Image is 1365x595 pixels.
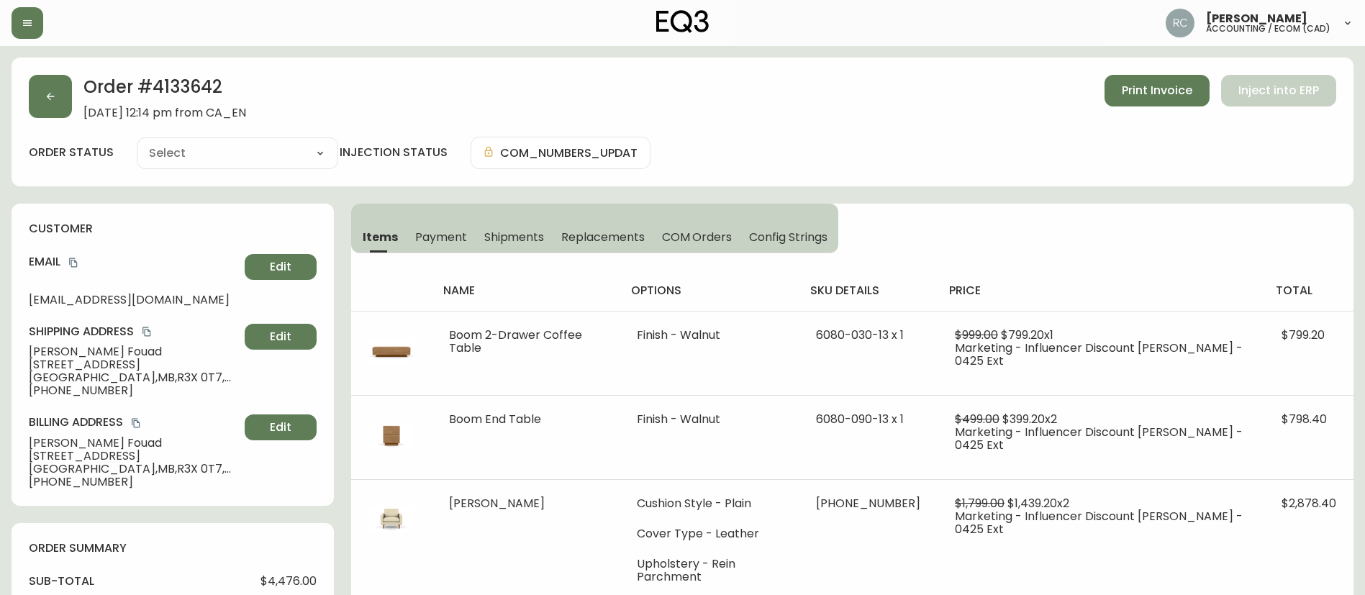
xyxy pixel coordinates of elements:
span: $2,878.40 [1282,495,1336,512]
span: [EMAIL_ADDRESS][DOMAIN_NAME] [29,294,239,306]
span: Shipments [484,230,545,245]
span: COM Orders [662,230,733,245]
li: Upholstery - Rein Parchment [637,558,781,583]
h4: Billing Address [29,414,239,430]
h4: options [631,283,787,299]
img: f4ba4e02bd060be8f1386e3ca455bd0e [1166,9,1194,37]
img: 6080-090-13-400-1-cktw0bhqy3yil0146074lwhgg.jpg [368,413,414,459]
h2: Order # 4133642 [83,75,246,106]
h4: sub-total [29,573,94,589]
span: 6080-090-13 x 1 [816,411,904,427]
h4: price [949,283,1253,299]
span: $399.20 x 2 [1002,411,1057,427]
span: Config Strings [749,230,827,245]
span: 6080-030-13 x 1 [816,327,904,343]
button: Edit [245,324,317,350]
span: [PERSON_NAME] Fouad [29,437,239,450]
span: [PHONE_NUMBER] [816,495,920,512]
span: $499.00 [955,411,999,427]
h4: total [1276,283,1342,299]
label: order status [29,145,114,160]
h4: customer [29,221,317,237]
span: $798.40 [1282,411,1327,427]
span: [PERSON_NAME] Fouad [29,345,239,358]
span: Edit [270,329,291,345]
span: [PERSON_NAME] [449,495,545,512]
span: $1,439.20 x 2 [1007,495,1069,512]
span: [PHONE_NUMBER] [29,476,239,489]
span: $999.00 [955,327,998,343]
span: [STREET_ADDRESS] [29,450,239,463]
span: Edit [270,259,291,275]
span: $799.20 [1282,327,1325,343]
span: Items [363,230,398,245]
span: Marketing - Influencer Discount [PERSON_NAME] - 0425 Ext [955,424,1243,453]
span: Replacements [561,230,644,245]
img: 30215-02-400-1-ckvvkxa161rid0150qx3k91xt.jpg [368,497,414,543]
span: Marketing - Influencer Discount [PERSON_NAME] - 0425 Ext [955,340,1243,369]
span: [PHONE_NUMBER] [29,384,239,397]
li: Finish - Walnut [637,413,781,426]
span: [PERSON_NAME] [1206,13,1307,24]
span: [STREET_ADDRESS] [29,358,239,371]
span: $1,799.00 [955,495,1005,512]
h4: Email [29,254,239,270]
button: copy [129,416,143,430]
span: Boom 2-Drawer Coffee Table [449,327,582,356]
h4: sku details [810,283,926,299]
button: copy [140,324,154,339]
button: Print Invoice [1105,75,1210,106]
span: [GEOGRAPHIC_DATA] , MB , R3X 0T7 , CA [29,463,239,476]
span: Payment [415,230,467,245]
h4: injection status [340,145,448,160]
li: Finish - Walnut [637,329,781,342]
li: Cushion Style - Plain [637,497,781,510]
span: Print Invoice [1122,83,1192,99]
h4: order summary [29,540,317,556]
img: logo [656,10,709,33]
span: Edit [270,419,291,435]
span: $799.20 x 1 [1001,327,1053,343]
span: [GEOGRAPHIC_DATA] , MB , R3X 0T7 , CA [29,371,239,384]
button: Edit [245,254,317,280]
button: copy [66,255,81,270]
li: Cover Type - Leather [637,527,781,540]
button: Edit [245,414,317,440]
h4: name [443,283,608,299]
span: [DATE] 12:14 pm from CA_EN [83,106,246,119]
span: Boom End Table [449,411,541,427]
span: Marketing - Influencer Discount [PERSON_NAME] - 0425 Ext [955,508,1243,537]
h4: Shipping Address [29,324,239,340]
img: 6080-030-13-400-1-cktw0g4ro3yk80146zu9bm408.jpg [368,329,414,375]
span: $4,476.00 [260,575,317,588]
h5: accounting / ecom (cad) [1206,24,1330,33]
